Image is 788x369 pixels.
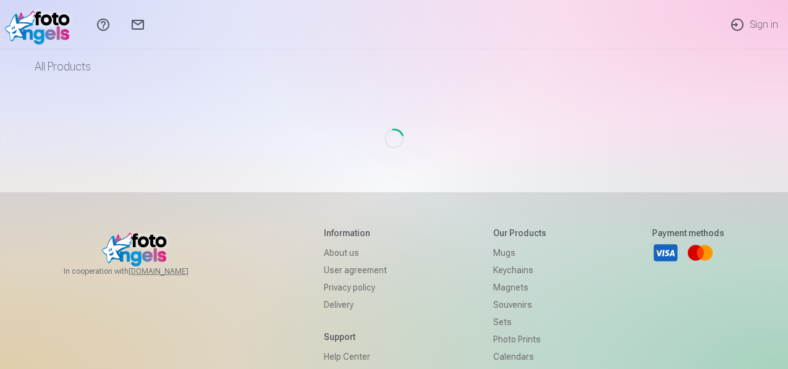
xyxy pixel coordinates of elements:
a: Keychains [493,261,546,279]
h5: Information [324,227,387,239]
a: Sets [493,313,546,331]
a: Calendars [493,348,546,365]
a: Photo prints [493,331,546,348]
a: Souvenirs [493,296,546,313]
a: Help Center [324,348,387,365]
a: [DOMAIN_NAME] [129,266,218,276]
h5: Payment methods [652,227,724,239]
a: Magnets [493,279,546,296]
a: Visa [652,239,679,266]
a: Mugs [493,244,546,261]
span: In cooperation with [64,266,218,276]
h5: Support [324,331,387,343]
a: About us [324,244,387,261]
a: Privacy policy [324,279,387,296]
h5: Our products [493,227,546,239]
a: Delivery [324,296,387,313]
img: /v1 [5,5,76,45]
a: Mastercard [687,239,714,266]
a: User agreement [324,261,387,279]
